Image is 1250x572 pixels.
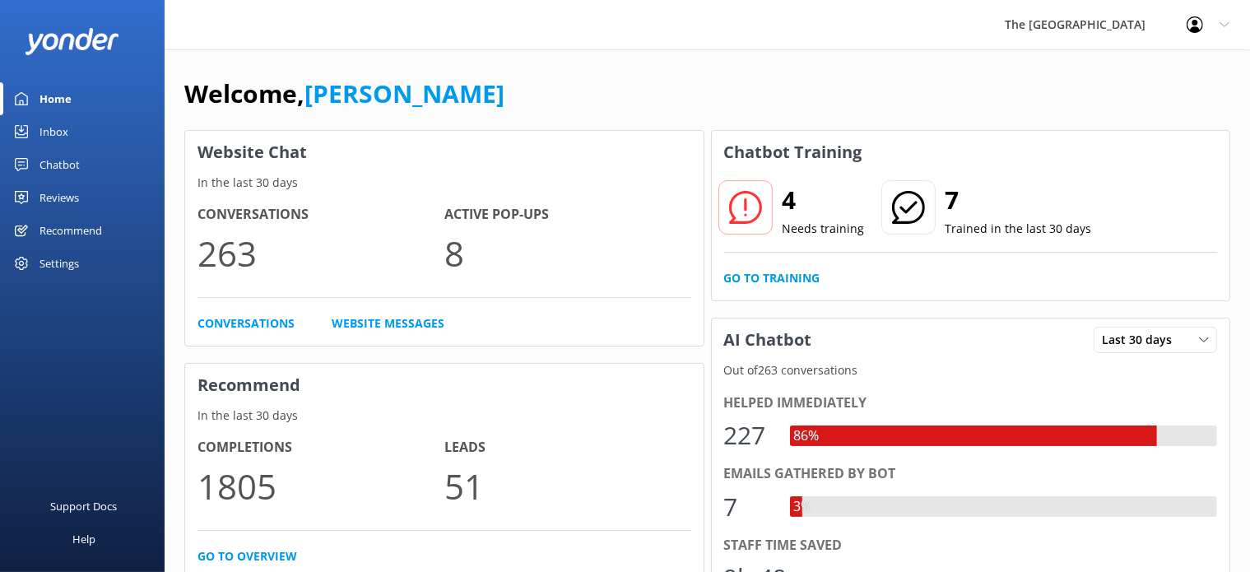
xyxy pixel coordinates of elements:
a: Conversations [197,314,295,333]
h3: AI Chatbot [712,319,825,361]
div: 3% [790,496,816,518]
a: Go to Training [724,269,820,287]
div: Helped immediately [724,393,1218,414]
p: In the last 30 days [185,407,704,425]
h4: Active Pop-ups [444,204,691,226]
div: Inbox [39,115,68,148]
h4: Conversations [197,204,444,226]
h1: Welcome, [184,74,504,114]
div: Help [72,523,95,556]
span: Last 30 days [1102,331,1182,349]
p: 263 [197,226,444,281]
div: Staff time saved [724,535,1218,556]
div: Emails gathered by bot [724,463,1218,485]
h4: Completions [197,437,444,458]
h3: Website Chat [185,131,704,174]
p: Trained in the last 30 days [946,220,1092,238]
div: 86% [790,426,824,447]
p: 8 [444,226,691,281]
div: Recommend [39,214,102,247]
h2: 4 [783,180,865,220]
p: Out of 263 conversations [712,361,1230,379]
p: 1805 [197,458,444,514]
p: In the last 30 days [185,174,704,192]
p: 51 [444,458,691,514]
h4: Leads [444,437,691,458]
div: 227 [724,416,774,455]
div: Reviews [39,181,79,214]
h2: 7 [946,180,1092,220]
img: yonder-white-logo.png [25,28,119,55]
a: Website Messages [332,314,444,333]
h3: Chatbot Training [712,131,875,174]
div: Home [39,82,72,115]
a: Go to overview [197,547,297,565]
a: [PERSON_NAME] [304,77,504,110]
h3: Recommend [185,364,704,407]
div: Settings [39,247,79,280]
div: Chatbot [39,148,80,181]
p: Needs training [783,220,865,238]
div: 7 [724,487,774,527]
div: Support Docs [51,490,118,523]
